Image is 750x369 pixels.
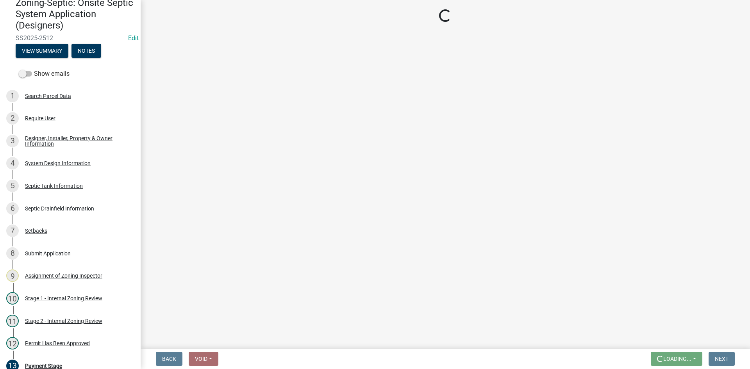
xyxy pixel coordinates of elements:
[6,90,19,102] div: 1
[6,112,19,125] div: 2
[651,352,702,366] button: Loading...
[25,273,102,278] div: Assignment of Zoning Inspector
[19,69,70,78] label: Show emails
[709,352,735,366] button: Next
[25,318,102,324] div: Stage 2 - Internal Zoning Review
[6,225,19,237] div: 7
[6,315,19,327] div: 11
[25,296,102,301] div: Stage 1 - Internal Zoning Review
[25,135,128,146] div: Designer, Installer, Property & Owner Information
[6,247,19,260] div: 8
[25,206,94,211] div: Septic Drainfield Information
[156,352,182,366] button: Back
[195,356,207,362] span: Void
[6,269,19,282] div: 9
[25,340,90,346] div: Permit Has Been Approved
[6,157,19,169] div: 4
[25,183,83,189] div: Septic Tank Information
[189,352,218,366] button: Void
[6,292,19,305] div: 10
[128,34,139,42] wm-modal-confirm: Edit Application Number
[663,356,691,362] span: Loading...
[71,44,101,58] button: Notes
[25,160,91,166] div: System Design Information
[16,44,68,58] button: View Summary
[25,116,55,121] div: Require User
[6,337,19,349] div: 12
[71,48,101,54] wm-modal-confirm: Notes
[25,93,71,99] div: Search Parcel Data
[162,356,176,362] span: Back
[25,363,62,369] div: Payment Stage
[6,202,19,215] div: 6
[16,48,68,54] wm-modal-confirm: Summary
[6,135,19,147] div: 3
[715,356,729,362] span: Next
[25,228,47,234] div: Setbacks
[6,180,19,192] div: 5
[25,251,71,256] div: Submit Application
[16,34,125,42] span: SS2025-2512
[128,34,139,42] a: Edit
